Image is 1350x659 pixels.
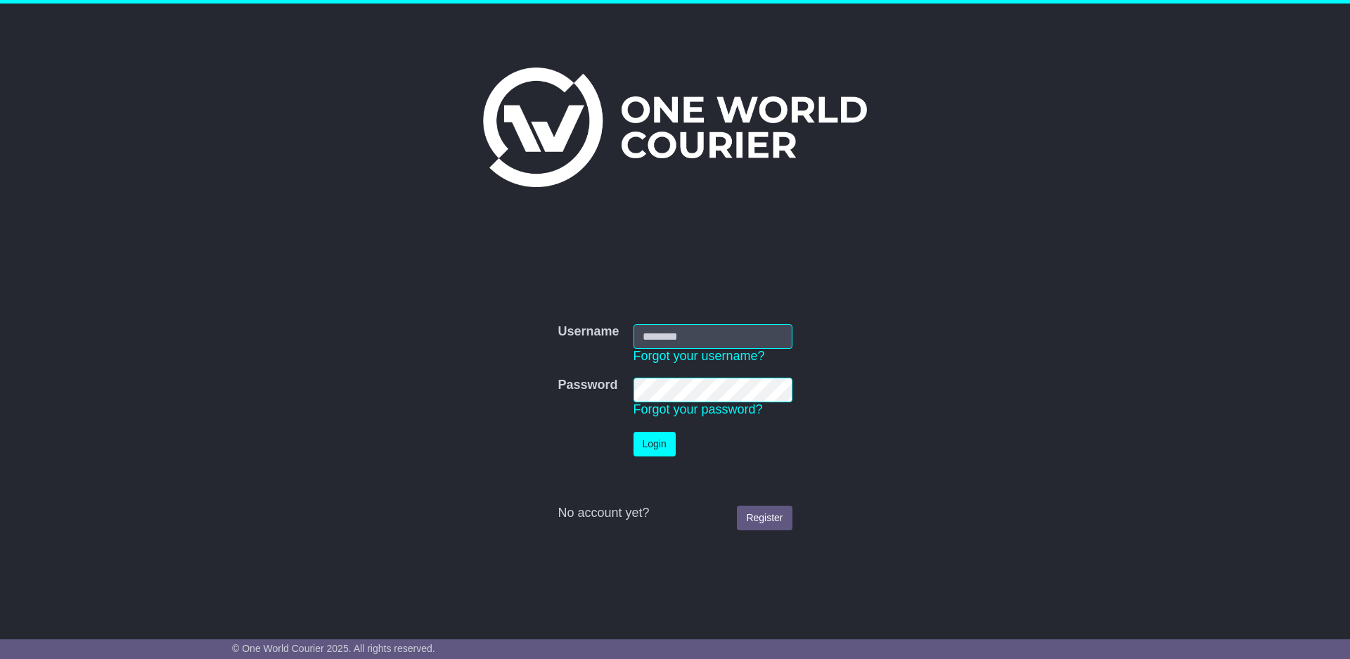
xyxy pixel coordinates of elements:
a: Forgot your password? [634,402,763,416]
div: No account yet? [558,506,792,521]
button: Login [634,432,676,456]
a: Forgot your username? [634,349,765,363]
span: © One World Courier 2025. All rights reserved. [232,643,435,654]
label: Username [558,324,619,340]
label: Password [558,378,617,393]
img: One World [483,68,867,187]
a: Register [737,506,792,530]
